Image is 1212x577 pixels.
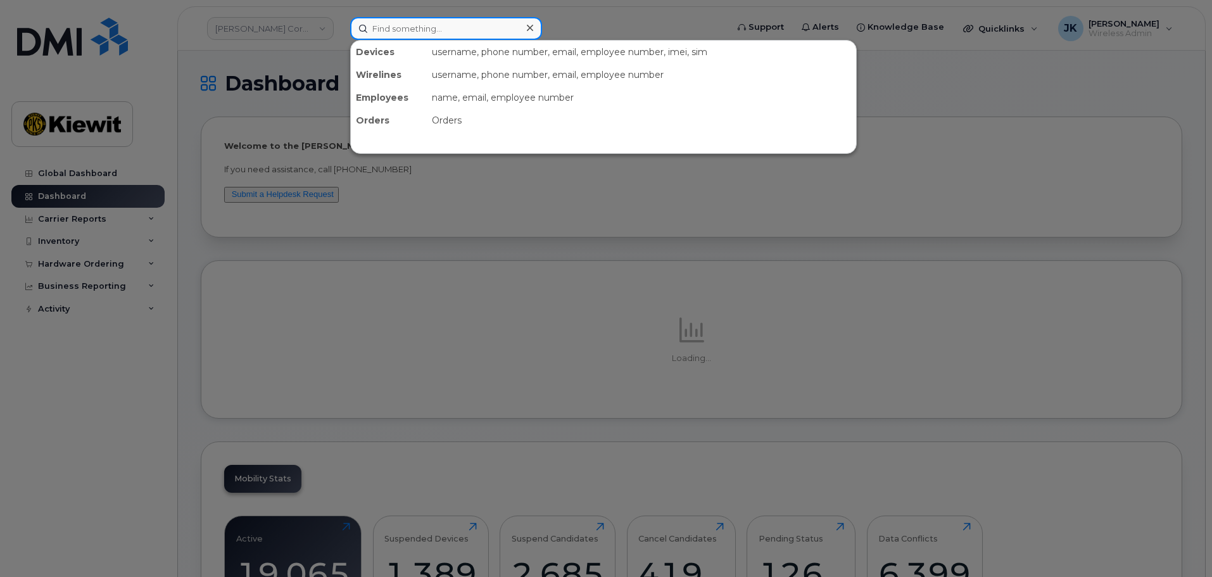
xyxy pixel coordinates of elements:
iframe: Messenger Launcher [1157,522,1203,567]
div: username, phone number, email, employee number [427,63,856,86]
div: Orders [427,109,856,132]
div: username, phone number, email, employee number, imei, sim [427,41,856,63]
div: Orders [351,109,427,132]
div: name, email, employee number [427,86,856,109]
div: Employees [351,86,427,109]
div: Devices [351,41,427,63]
div: Wirelines [351,63,427,86]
